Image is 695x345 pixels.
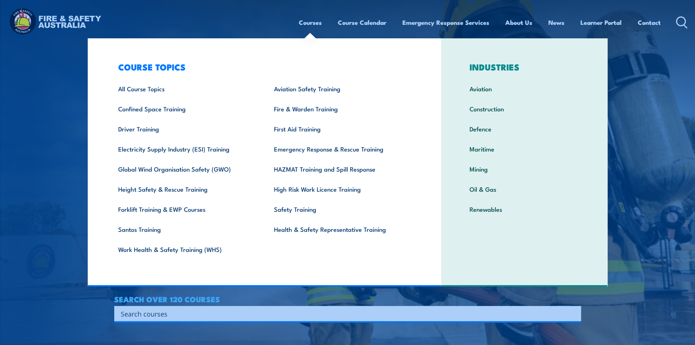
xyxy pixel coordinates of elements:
a: Mining [458,159,591,179]
a: Fire & Warden Training [263,99,418,119]
a: Work Health & Safety Training (WHS) [107,239,263,259]
a: Electricity Supply Industry (ESI) Training [107,139,263,159]
a: Oil & Gas [458,179,591,199]
a: Santos Training [107,219,263,239]
a: All Course Topics [107,78,263,99]
a: Defence [458,119,591,139]
a: Learner Portal [580,13,622,32]
h3: COURSE TOPICS [107,62,418,72]
a: Height Safety & Rescue Training [107,179,263,199]
a: Courses [299,13,322,32]
a: Aviation [458,78,591,99]
a: Safety Training [263,199,418,219]
a: Global Wind Organisation Safety (GWO) [107,159,263,179]
a: Renewables [458,199,591,219]
h4: SEARCH OVER 120 COURSES [114,295,581,303]
a: High Risk Work Licence Training [263,179,418,199]
a: Emergency Response Services [402,13,489,32]
a: Emergency Response & Rescue Training [263,139,418,159]
a: Forklift Training & EWP Courses [107,199,263,219]
a: Construction [458,99,591,119]
a: Confined Space Training [107,99,263,119]
h3: INDUSTRIES [458,62,591,72]
a: Maritime [458,139,591,159]
a: Contact [638,13,661,32]
button: Search magnifier button [568,308,579,319]
form: Search form [122,308,567,319]
input: Search input [121,308,565,319]
a: Driver Training [107,119,263,139]
a: First Aid Training [263,119,418,139]
a: News [548,13,564,32]
a: HAZMAT Training and Spill Response [263,159,418,179]
a: About Us [505,13,532,32]
a: Aviation Safety Training [263,78,418,99]
a: Course Calendar [338,13,386,32]
a: Health & Safety Representative Training [263,219,418,239]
